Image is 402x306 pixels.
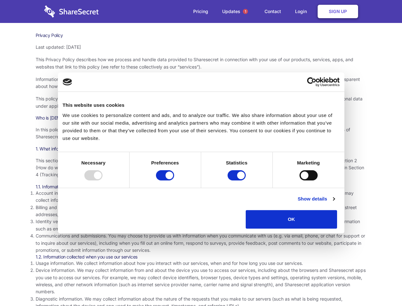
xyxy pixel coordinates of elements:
h1: Privacy Policy [36,33,367,38]
img: logo-wordmark-white-trans-d4663122ce5f474addd5e946df7df03e33cb6a1c49d2221995e7729f52c070b2.svg [44,5,99,18]
span: Billing and payment information. In order to purchase a service, you may need to provide us with ... [36,205,357,217]
img: logo [63,78,72,85]
a: Login [289,2,316,21]
span: Device information. We may collect information from and about the device you use to access our se... [36,267,366,294]
span: 1. What information do we collect about you? [36,146,123,151]
span: This section describes the various types of information we collect from and about you. To underst... [36,158,364,178]
strong: Marketing [297,160,320,165]
span: Communications and submissions. You may choose to provide us with information when you communicat... [36,233,365,253]
span: Identity verification information. Some services require you to verify your identity as part of c... [36,219,360,231]
p: Last updated: [DATE] [36,44,367,51]
span: 1.1. Information you provide to us [36,184,100,189]
a: Sign Up [318,5,358,18]
span: In this policy, “Sharesecret,” “we,” “us,” and “our” refer to Sharesecret Inc., a U.S. company. S... [36,127,350,139]
span: 1.2. Information collected when you use our services [36,254,138,259]
span: Account information. Our services generally require you to create an account before you can acces... [36,190,354,203]
strong: Necessary [81,160,106,165]
span: This policy uses the term “personal data” to refer to information that is related to an identifie... [36,96,363,108]
div: We use cookies to personalize content and ads, and to analyze our traffic. We also share informat... [63,112,340,142]
div: This website uses cookies [63,101,340,109]
span: Information security and privacy are at the heart of what Sharesecret values and promotes as a co... [36,76,360,89]
a: Show details [298,195,335,203]
strong: Statistics [226,160,248,165]
a: Contact [258,2,287,21]
span: This Privacy Policy describes how we process and handle data provided to Sharesecret in connectio... [36,57,353,69]
span: 1 [243,9,248,14]
span: Usage information. We collect information about how you interact with our services, when and for ... [36,260,303,266]
strong: Preferences [151,160,179,165]
span: Who is [DEMOGRAPHIC_DATA]? [36,115,99,120]
button: OK [246,210,337,229]
a: Usercentrics Cookiebot - opens in a new window [284,77,340,87]
a: Pricing [187,2,215,21]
